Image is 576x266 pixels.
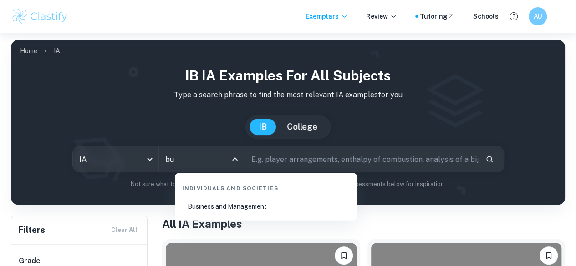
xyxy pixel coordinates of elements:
[278,119,326,135] button: College
[229,153,241,166] button: Close
[420,11,455,21] a: Tutoring
[18,65,558,86] h1: IB IA examples for all subjects
[250,119,276,135] button: IB
[529,7,547,25] button: AU
[473,11,499,21] a: Schools
[11,40,565,205] img: profile cover
[335,246,353,265] button: Bookmark
[178,196,353,217] li: Business and Management
[366,11,397,21] p: Review
[540,246,558,265] button: Bookmark
[306,11,348,21] p: Exemplars
[18,90,558,100] p: Type a search phrase to find the most relevant IA examples for you
[506,9,521,24] button: Help and Feedback
[11,7,69,25] img: Clastify logo
[20,45,37,57] a: Home
[19,224,45,236] h6: Filters
[162,216,565,232] h1: All IA Examples
[482,151,497,167] button: Search
[533,11,543,21] h6: AU
[178,177,353,196] div: Individuals and Societies
[18,180,558,189] p: Not sure what to search for? You can always look through our example Internal Assessments below f...
[245,146,478,172] input: E.g. player arrangements, enthalpy of combustion, analysis of a big city...
[54,46,60,56] p: IA
[73,146,158,172] div: IA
